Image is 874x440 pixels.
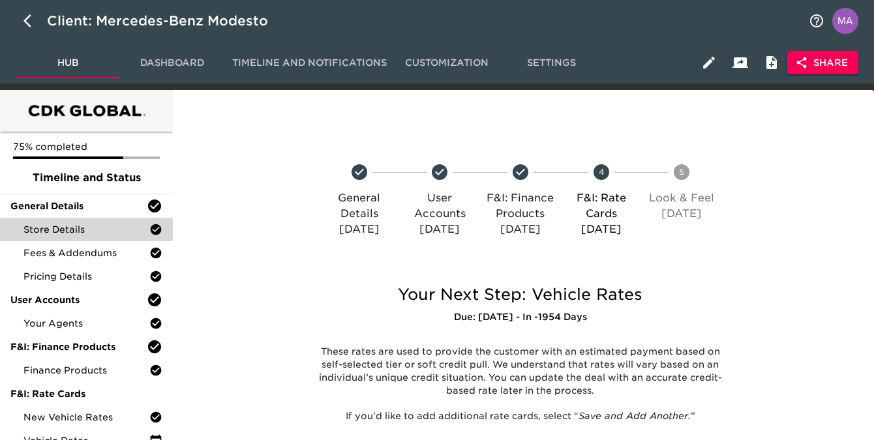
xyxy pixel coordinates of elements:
span: Finance Products [23,364,149,377]
span: Share [798,55,848,71]
span: Store Details [23,223,149,236]
p: User Accounts [404,190,475,222]
span: Settings [507,55,595,71]
span: Hub [23,55,112,71]
p: 75% completed [13,140,160,153]
p: [DATE] [404,222,475,237]
button: Internal Notes and Comments [756,47,787,78]
span: Fees & Addendums [23,246,149,259]
h5: Your Next Step: Vehicle Rates [303,284,738,305]
img: Profile [832,8,858,34]
text: 4 [598,167,604,177]
span: Pricing Details [23,270,149,283]
p: [DATE] [566,222,637,237]
p: Look & Feel [647,190,717,206]
span: F&I: Rate Cards [10,387,162,400]
span: Timeline and Status [10,170,162,186]
span: Timeline and Notifications [232,55,387,71]
p: [DATE] [647,206,717,222]
p: F&I: Finance Products [485,190,556,222]
p: F&I: Rate Cards [566,190,637,222]
span: Customization [402,55,491,71]
em: Save and Add Another. [579,411,691,421]
p: [DATE] [324,222,395,237]
span: Your Agents [23,317,149,330]
button: Client View [725,47,756,78]
span: General Details [10,199,147,213]
p: [DATE] [485,222,556,237]
button: Share [787,51,858,75]
span: These rates are used to provide the customer with an estimated payment based on self-selected tie... [319,346,723,396]
span: If you’d like to add additional rate cards, select “ [346,411,579,421]
span: ” [691,411,695,421]
button: Edit Hub [693,47,725,78]
p: General Details [324,190,395,222]
span: New Vehicle Rates [23,411,149,424]
div: Client: Mercedes-Benz Modesto [47,10,286,31]
button: notifications [801,5,832,37]
span: User Accounts [10,293,147,306]
span: Dashboard [128,55,217,71]
text: 5 [679,167,684,177]
h6: Due: [DATE] - In -1954 Days [303,310,738,325]
span: F&I: Finance Products [10,340,147,353]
